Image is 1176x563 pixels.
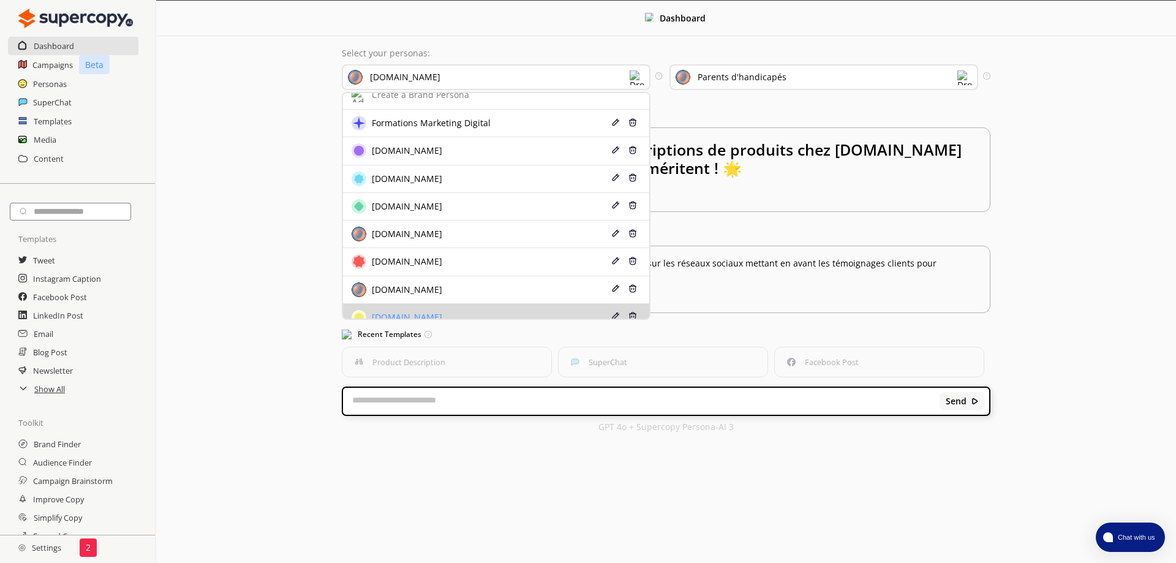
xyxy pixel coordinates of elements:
img: Facebook Post [787,358,796,366]
div: Mots-clés [153,72,187,80]
img: Edit Icon [611,257,620,265]
a: Audience Finder [33,453,92,472]
img: Delete Icon [628,312,637,320]
h2: Improve Copy [33,490,84,508]
img: Brand Icon [352,172,366,186]
img: Brand Icon [352,282,366,297]
a: Newsletter [33,361,73,380]
img: website_grey.svg [20,32,29,42]
img: Product Description [355,358,363,366]
a: Show All [34,380,65,398]
img: logo_orange.svg [20,20,29,29]
img: Edit Icon [611,146,620,154]
div: [DOMAIN_NAME] [369,146,442,156]
a: SuperChat [33,93,72,111]
img: tab_domain_overview_orange.svg [50,71,59,81]
h2: Instagram Caption [33,270,101,288]
b: Send [946,396,967,406]
div: Parents d'handicapés [698,72,786,82]
a: Simplify Copy [34,508,82,527]
img: Dropdown Icon [630,70,644,85]
p: GPT 4o + Supercopy Persona-AI 3 [598,422,734,432]
img: Brand Icon [352,116,366,130]
img: Close [645,13,654,21]
img: Tooltip Icon [983,72,990,80]
h2: Media [34,130,56,149]
a: LinkedIn Post [33,306,83,325]
a: Tweet [33,251,55,270]
div: Create a Brand Persona [369,90,469,100]
button: Product DescriptionProduct Description [342,347,552,377]
div: Formations Marketing Digital [369,118,491,128]
a: Campaign Brainstorm [33,472,113,490]
div: Domaine: [URL] [32,32,91,42]
h2: Email [34,325,53,343]
img: Edit Icon [611,173,620,182]
button: Facebook PostFacebook Post [774,347,984,377]
img: SuperChat [571,358,579,366]
img: Close [18,6,133,31]
img: Delete Icon [628,257,637,265]
img: Delete Icon [628,284,637,293]
img: Edit Icon [611,229,620,238]
img: Delete Icon [628,173,637,182]
a: Personas [33,75,67,93]
a: Campaigns [32,56,73,74]
img: Popular Templates [342,330,352,339]
div: [DOMAIN_NAME] [369,174,442,184]
h2: Content [34,149,64,168]
img: Audience Icon [676,70,690,85]
img: Tooltip Icon [655,72,663,80]
h3: Market Insight [342,224,990,243]
a: Blog Post [33,343,67,361]
u: Create with Insight [355,284,978,300]
p: Avec le vieillissement de la population, créez une campagne éducative sur les réseaux sociaux met... [355,259,978,278]
img: Delete Icon [628,201,637,210]
span: Chat with us [1113,532,1158,542]
p: Beta [79,55,110,74]
div: Domaine [63,72,94,80]
h2: Templates [34,112,72,130]
img: Tooltip Icon [424,331,432,338]
p: 2 [86,543,91,553]
b: Dashboard [660,12,706,24]
img: Edit Icon [611,312,620,320]
button: atlas-launcher [1096,523,1165,552]
h3: Recent Templates [342,325,990,344]
img: Add Icon [352,88,366,102]
div: [DOMAIN_NAME] [369,312,442,322]
h2: Bonjour 👋, revenez découvrir nos descriptions de produits chez [DOMAIN_NAME] et offrez à vos enfa... [355,140,978,189]
p: Select your personas: [342,48,990,58]
img: Edit Icon [611,118,620,127]
button: SuperChatSuperChat [558,347,768,377]
img: Brand Icon [352,254,366,269]
div: [DOMAIN_NAME] [369,257,442,266]
div: v 4.0.25 [34,20,60,29]
a: Dashboard [34,37,74,55]
img: Close [971,397,979,406]
img: Brand Icon [352,143,366,158]
div: [DOMAIN_NAME] [369,229,442,239]
img: Edit Icon [611,284,620,293]
div: [DOMAIN_NAME] [370,72,440,82]
img: Brand Icon [348,70,363,85]
h3: Jump back in [342,106,990,124]
a: Brand Finder [34,435,81,453]
a: Expand Copy [33,527,81,545]
img: Dropdown Icon [957,70,972,85]
img: Delete Icon [628,118,637,127]
img: Close [18,544,26,551]
a: Facebook Post [33,288,87,306]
